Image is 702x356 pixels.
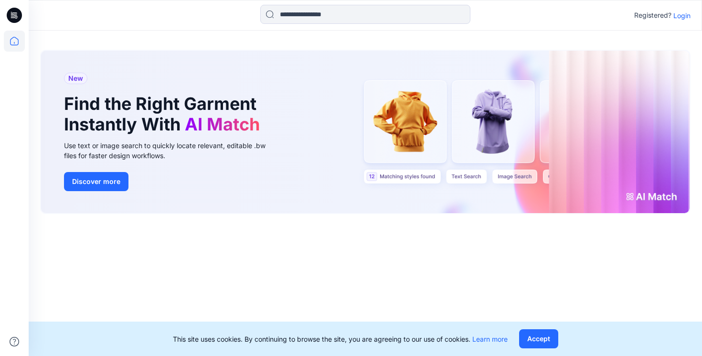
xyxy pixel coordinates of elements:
p: Registered? [634,10,671,21]
p: Login [673,11,691,21]
button: Discover more [64,172,128,191]
span: New [68,73,83,84]
a: Learn more [472,335,508,343]
h1: Find the Right Garment Instantly With [64,94,265,135]
p: This site uses cookies. By continuing to browse the site, you are agreeing to our use of cookies. [173,334,508,344]
span: AI Match [185,114,260,135]
div: Use text or image search to quickly locate relevant, editable .bw files for faster design workflows. [64,140,279,161]
button: Accept [519,329,558,348]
